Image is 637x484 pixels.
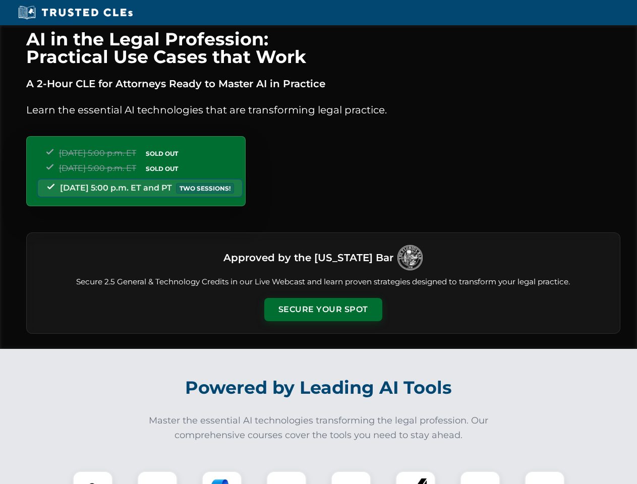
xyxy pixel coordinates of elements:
span: [DATE] 5:00 p.m. ET [59,148,136,158]
p: Master the essential AI technologies transforming the legal profession. Our comprehensive courses... [142,413,495,443]
p: Secure 2.5 General & Technology Credits in our Live Webcast and learn proven strategies designed ... [39,276,608,288]
p: A 2-Hour CLE for Attorneys Ready to Master AI in Practice [26,76,620,92]
h3: Approved by the [US_STATE] Bar [223,249,393,267]
p: Learn the essential AI technologies that are transforming legal practice. [26,102,620,118]
h1: AI in the Legal Profession: Practical Use Cases that Work [26,30,620,66]
button: Secure Your Spot [264,298,382,321]
span: [DATE] 5:00 p.m. ET [59,163,136,173]
img: Logo [397,245,423,270]
span: SOLD OUT [142,163,182,174]
span: SOLD OUT [142,148,182,159]
img: Trusted CLEs [15,5,136,20]
h2: Powered by Leading AI Tools [39,370,598,405]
